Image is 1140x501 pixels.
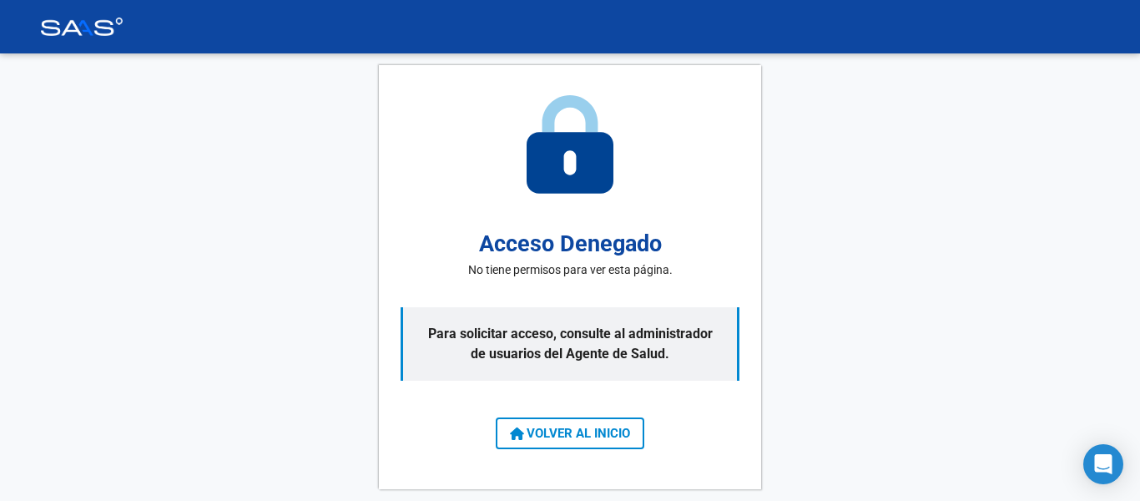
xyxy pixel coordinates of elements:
[468,261,673,279] p: No tiene permisos para ver esta página.
[40,18,124,36] img: Logo SAAS
[479,227,662,261] h2: Acceso Denegado
[527,95,613,194] img: access-denied
[510,426,630,441] span: VOLVER AL INICIO
[496,417,644,449] button: VOLVER AL INICIO
[1083,444,1123,484] div: Open Intercom Messenger
[401,307,739,381] p: Para solicitar acceso, consulte al administrador de usuarios del Agente de Salud.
